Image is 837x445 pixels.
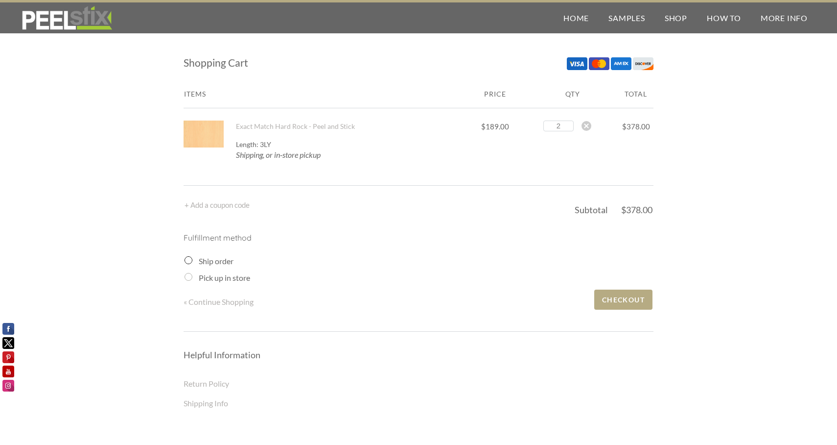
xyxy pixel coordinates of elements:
[199,273,250,282] label: Pick up in store
[236,140,463,149] div: Length: 3LY
[236,150,321,159] i: Shipping, or in-store pickup
[184,379,229,388] a: Return Policy
[575,199,620,219] td: Subtotal
[463,121,527,132] div: $189.00
[527,88,618,108] th: Qty
[599,2,655,33] a: Samples
[655,2,697,33] a: Shop
[184,57,458,69] div: Shopping Cart
[697,2,751,33] a: How To
[236,122,355,130] a: Exact Match Hard Rock - Peel and Stick
[184,297,254,306] span: « Continue Shopping
[184,349,653,361] h4: Helpful Information
[184,88,224,108] th: Items
[751,2,817,33] a: More Info
[185,200,250,209] a: + Add a coupon code
[618,108,653,173] td: $378.00
[618,88,653,108] th: Total
[20,6,114,30] img: REFACE SUPPLIES
[581,121,591,131] div: Delete item
[199,256,233,266] label: Ship order
[594,290,652,310] a: Checkout
[621,199,652,219] td: $378.00
[554,2,599,33] a: Home
[184,232,653,253] p: Fulfillment method
[463,88,527,108] th: Price
[184,295,593,308] a: « Continue Shopping
[184,398,228,408] a: Shipping Info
